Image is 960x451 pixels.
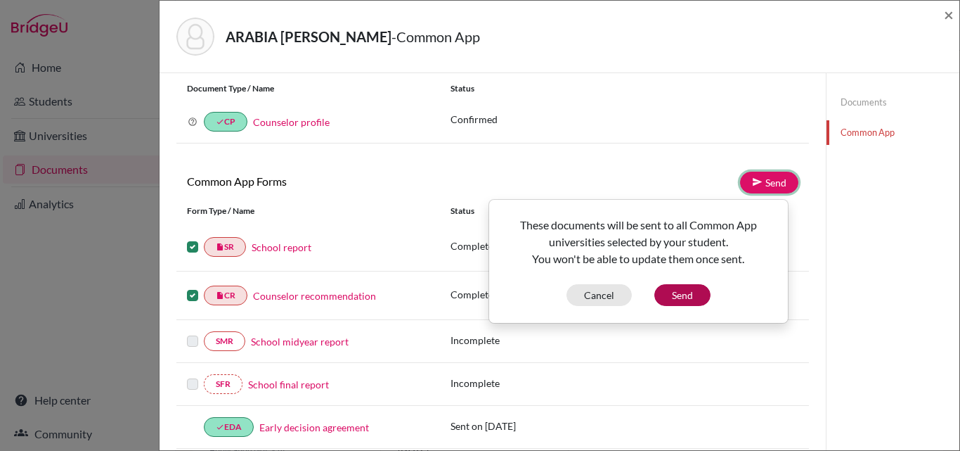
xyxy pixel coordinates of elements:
[944,6,954,23] button: Close
[450,112,798,127] p: Confirmed
[176,174,493,188] h6: Common App Forms
[450,376,595,390] p: Incomplete
[216,423,224,431] i: done
[252,240,311,255] a: School report
[566,284,632,306] button: Cancel
[253,288,376,303] a: Counselor recommendation
[216,243,224,251] i: insert_drive_file
[826,90,959,115] a: Documents
[204,286,247,305] a: insert_drive_fileCR
[450,419,595,433] p: Sent on [DATE]
[450,205,595,217] div: Status
[216,291,224,300] i: insert_drive_file
[248,377,329,392] a: School final report
[204,417,254,437] a: doneEDA
[176,82,440,95] div: Document Type / Name
[216,117,224,126] i: done
[226,28,391,45] strong: ARABIA [PERSON_NAME]
[450,287,595,302] p: Complete
[204,237,246,257] a: insert_drive_fileSR
[204,331,245,351] a: SMR
[450,239,595,253] p: Complete
[391,28,480,45] span: - Common App
[259,420,369,435] a: Early decision agreement
[204,374,242,394] a: SFR
[488,199,789,324] div: Send
[944,4,954,25] span: ×
[251,334,349,349] a: School midyear report
[440,82,809,95] div: Status
[176,205,440,217] div: Form Type / Name
[204,112,247,132] a: doneCP
[450,333,595,348] p: Incomplete
[826,120,959,145] a: Common App
[740,172,798,193] a: Send
[253,116,330,128] a: Counselor profile
[654,284,711,306] button: Send
[500,217,777,267] p: These documents will be sent to all Common App universities selected by your student. You won't b...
